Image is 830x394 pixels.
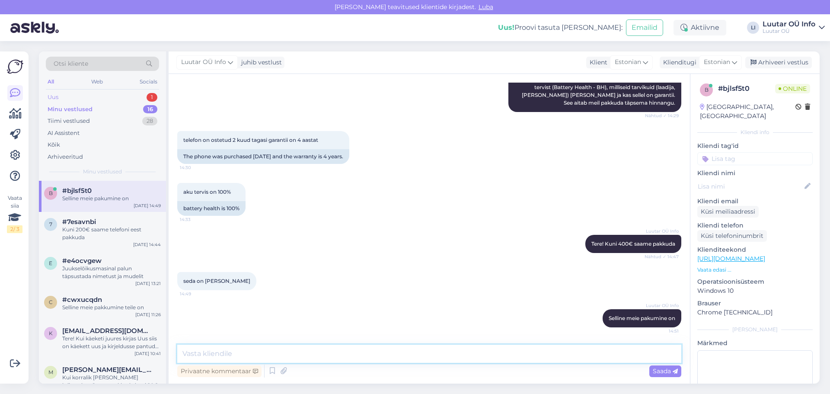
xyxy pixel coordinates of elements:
img: Askly Logo [7,58,23,75]
span: Luutar OÜ Info [646,228,679,234]
p: Vaata edasi ... [697,266,813,274]
span: c [49,299,53,305]
div: Privaatne kommentaar [177,365,262,377]
span: Luba [476,3,496,11]
div: Luutar OÜ [763,28,815,35]
div: Klient [586,58,607,67]
span: Estonian [704,58,730,67]
span: telefon on ostetud 2 kuud tagasi garantii on 4 aastat [183,137,318,143]
div: Juukselõikusmasinal palun täpsustada nimetust ja mudelit [62,265,161,280]
div: Arhiveeri vestlus [745,57,812,68]
span: Online [775,84,810,93]
span: Selline meie pakumine on [609,315,675,321]
span: aku tervis on 100% [183,189,231,195]
div: Kõik [48,141,60,149]
div: battery health is 100% [177,201,246,216]
span: seda on [PERSON_NAME] [183,278,250,284]
span: 14:51 [646,328,679,334]
span: Martin.k@mail.ee [62,366,152,374]
div: Socials [138,76,159,87]
a: [URL][DOMAIN_NAME] [697,255,765,263]
span: Nähtud ✓ 14:47 [645,253,679,260]
span: Luutar OÜ Info [181,58,226,67]
div: Vaata siia [7,194,22,233]
div: Klienditugi [660,58,696,67]
span: Korjua19@hotmail.com [62,327,152,335]
div: Kliendi info [697,128,813,136]
p: Operatsioonisüsteem [697,277,813,286]
a: Luutar OÜ InfoLuutar OÜ [763,21,825,35]
span: b [705,86,709,93]
div: # bjlsf5t0 [718,83,775,94]
p: Kliendi tag'id [697,141,813,151]
input: Lisa nimi [698,182,803,191]
span: 14:30 [180,164,212,171]
div: Kui korralik [PERSON_NAME] kriimudeta Saame pakkuda kuni 20€ [62,374,161,389]
span: Estonian [615,58,641,67]
div: Küsi telefoninumbrit [697,230,767,242]
span: 14:49 [180,291,212,297]
div: Kuni 200€ saame telefoni eest pakkuda [62,226,161,241]
div: [GEOGRAPHIC_DATA], [GEOGRAPHIC_DATA] [700,103,795,121]
div: Aktiivne [674,20,726,35]
div: 1 [147,93,157,102]
div: 16 [143,105,157,114]
div: [DATE] 13:21 [135,280,161,287]
span: e [49,260,52,266]
div: Proovi tasuta [PERSON_NAME]: [498,22,622,33]
p: Märkmed [697,339,813,348]
div: Selline meie pakkumine teile on [62,304,161,311]
p: Windows 10 [697,286,813,295]
span: 7 [49,221,52,227]
span: M [48,369,53,375]
div: juhib vestlust [238,58,282,67]
span: Minu vestlused [83,168,122,176]
div: The phone was purchased [DATE] and the warranty is 4 years. [177,149,349,164]
div: Uus [48,93,58,102]
span: Otsi kliente [54,59,88,68]
div: Tiimi vestlused [48,117,90,125]
span: #e4ocvgew [62,257,102,265]
span: Luutar OÜ Info [646,302,679,309]
div: [DATE] 14:44 [133,241,161,248]
div: All [46,76,56,87]
p: Chrome [TECHNICAL_ID] [697,308,813,317]
div: Arhiveeritud [48,153,83,161]
span: #cwxucqdn [62,296,102,304]
span: 14:33 [180,216,212,223]
div: LI [747,22,759,34]
div: Tere! Kui käeketi juures kirjas Uus siis on käekett uus ja kirjeldusse pantud ekslikult juurde pa... [62,335,161,350]
span: #7esavnbi [62,218,96,226]
span: Saada [653,367,678,375]
p: Brauser [697,299,813,308]
div: [DATE] 14:49 [134,202,161,209]
span: Tere! Kuni 400€ saame pakkuda [591,240,675,247]
div: [DATE] 10:41 [134,350,161,357]
button: Emailid [626,19,663,36]
p: Kliendi nimi [697,169,813,178]
input: Lisa tag [697,152,813,165]
p: Klienditeekond [697,245,813,254]
div: Minu vestlused [48,105,93,114]
span: #bjlsf5t0 [62,187,92,195]
div: 28 [142,117,157,125]
span: Nähtud ✓ 14:29 [645,112,679,119]
div: 2 / 3 [7,225,22,233]
span: K [49,330,53,336]
div: AI Assistent [48,129,80,138]
div: Küsi meiliaadressi [697,206,759,218]
div: Web [89,76,105,87]
b: Uus! [498,23,514,32]
p: Kliendi email [697,197,813,206]
span: b [49,190,53,196]
p: Kliendi telefon [697,221,813,230]
div: [PERSON_NAME] [697,326,813,333]
div: Selline meie pakumine on [62,195,161,202]
div: [DATE] 11:26 [135,311,161,318]
div: Luutar OÜ Info [763,21,815,28]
